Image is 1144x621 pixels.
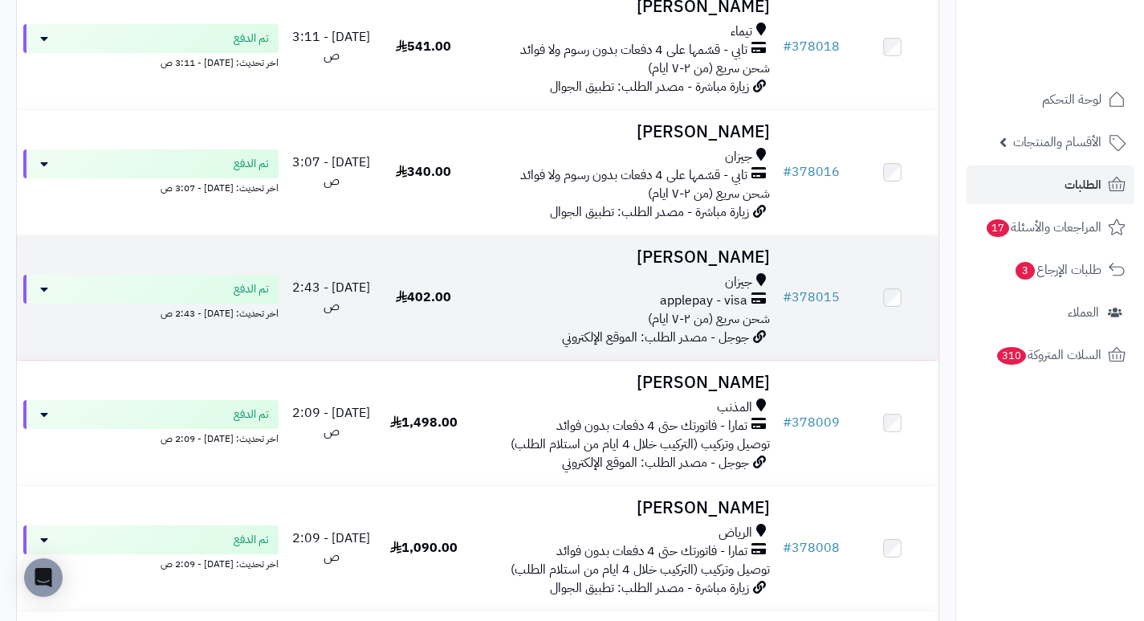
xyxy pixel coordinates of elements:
[966,80,1134,119] a: لوحة التحكم
[562,328,749,347] span: جوجل - مصدر الطلب: الموقع الإلكتروني
[476,248,770,267] h3: [PERSON_NAME]
[1014,259,1101,281] span: طلبات الإرجاع
[995,344,1101,366] span: السلات المتروكة
[23,304,279,321] div: اخر تحديث: [DATE] - 2:43 ص
[556,417,747,435] span: تمارا - فاتورتك حتى 4 دفعات بدون فوائد
[1016,262,1036,280] span: 3
[556,542,747,561] span: تمارا - فاتورتك حتى 4 دفعات بدون فوائد
[1035,37,1129,71] img: logo-2.png
[648,309,770,329] span: شحن سريع (من ٢-٧ ايام)
[396,162,451,182] span: 340.00
[717,398,752,417] span: المذنب
[234,532,269,548] span: تم الدفع
[783,538,840,558] a: #378008
[783,413,840,432] a: #378009
[783,37,792,56] span: #
[234,407,269,423] span: تم الدفع
[23,554,279,571] div: اخر تحديث: [DATE] - 2:09 ص
[476,499,770,517] h3: [PERSON_NAME]
[783,413,792,432] span: #
[24,558,63,597] div: Open Intercom Messenger
[966,165,1134,204] a: الطلبات
[783,37,840,56] a: #378018
[966,293,1134,332] a: العملاء
[550,578,749,598] span: زيارة مباشرة - مصدر الطلب: تطبيق الجوال
[23,178,279,195] div: اخر تحديث: [DATE] - 3:07 ص
[396,288,451,307] span: 402.00
[719,524,752,542] span: الرياض
[725,148,752,166] span: جيزان
[520,41,747,59] span: تابي - قسّمها على 4 دفعات بدون رسوم ولا فوائد
[292,27,370,65] span: [DATE] - 3:11 ص
[985,216,1101,239] span: المراجعات والأسئلة
[234,31,269,47] span: تم الدفع
[783,288,792,307] span: #
[648,59,770,78] span: شحن سريع (من ٢-٧ ايام)
[987,219,1010,238] span: 17
[23,53,279,70] div: اخر تحديث: [DATE] - 3:11 ص
[783,162,840,182] a: #378016
[648,184,770,203] span: شحن سريع (من ٢-٧ ايام)
[511,560,770,579] span: توصيل وتركيب (التركيب خلال 4 ايام من استلام الطلب)
[511,435,770,454] span: توصيل وتركيب (التركيب خلال 4 ايام من استلام الطلب)
[1068,301,1099,324] span: العملاء
[783,288,840,307] a: #378015
[966,251,1134,289] a: طلبات الإرجاع3
[1042,88,1101,111] span: لوحة التحكم
[783,162,792,182] span: #
[562,453,749,472] span: جوجل - مصدر الطلب: الموقع الإلكتروني
[292,153,370,190] span: [DATE] - 3:07 ص
[390,413,458,432] span: 1,498.00
[725,273,752,292] span: جيزان
[234,156,269,172] span: تم الدفع
[997,347,1027,366] span: 310
[476,123,770,141] h3: [PERSON_NAME]
[660,292,747,310] span: applepay - visa
[731,22,752,41] span: تيماء
[234,281,269,297] span: تم الدفع
[966,336,1134,374] a: السلات المتروكة310
[966,208,1134,247] a: المراجعات والأسئلة17
[396,37,451,56] span: 541.00
[292,278,370,316] span: [DATE] - 2:43 ص
[390,538,458,558] span: 1,090.00
[1065,174,1101,196] span: الطلبات
[292,403,370,441] span: [DATE] - 2:09 ص
[1013,131,1101,153] span: الأقسام والمنتجات
[550,77,749,96] span: زيارة مباشرة - مصدر الطلب: تطبيق الجوال
[476,374,770,392] h3: [PERSON_NAME]
[292,529,370,566] span: [DATE] - 2:09 ص
[520,166,747,185] span: تابي - قسّمها على 4 دفعات بدون رسوم ولا فوائد
[550,202,749,222] span: زيارة مباشرة - مصدر الطلب: تطبيق الجوال
[23,429,279,446] div: اخر تحديث: [DATE] - 2:09 ص
[783,538,792,558] span: #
